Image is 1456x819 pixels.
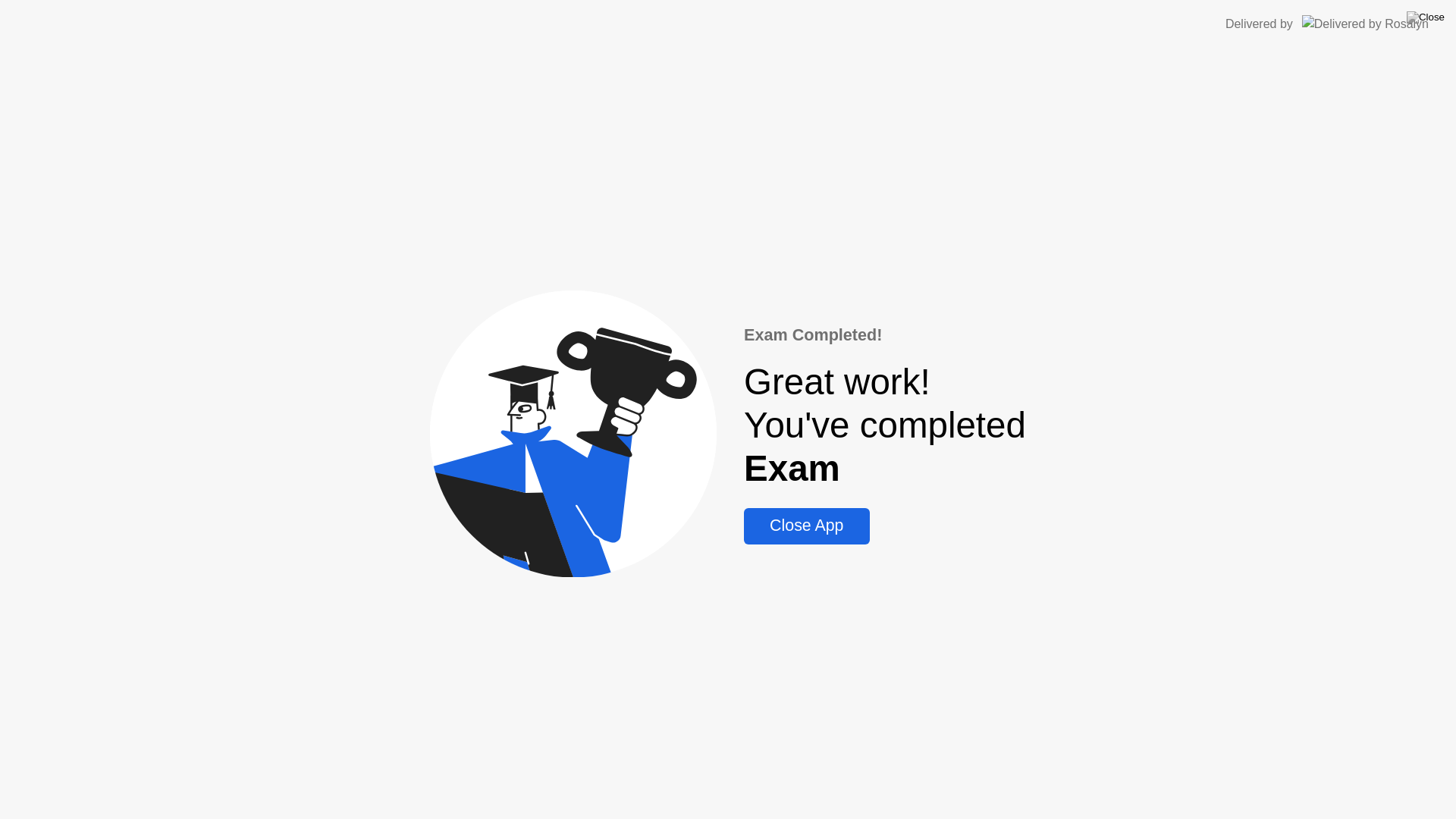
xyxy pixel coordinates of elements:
div: Great work! You've completed [744,360,1026,490]
button: Close App [744,508,869,544]
div: Delivered by [1225,15,1293,33]
div: Close App [748,516,864,535]
b: Exam [744,448,840,488]
img: Close [1407,11,1445,24]
div: Exam Completed! [744,323,1026,347]
img: Delivered by Rosalyn [1302,15,1429,33]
